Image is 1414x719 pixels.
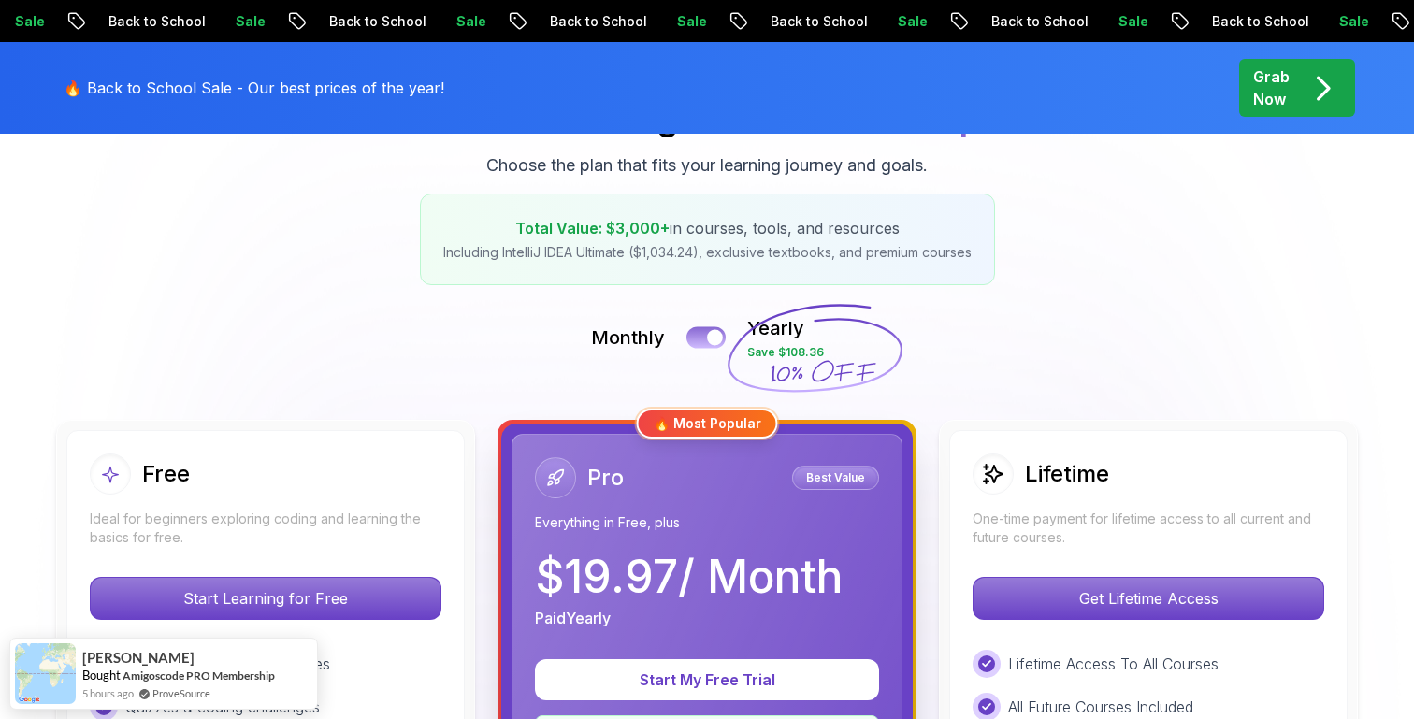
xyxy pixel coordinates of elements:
[90,510,441,547] p: Ideal for beginners exploring coding and learning the basics for free.
[795,468,876,487] p: Best Value
[535,670,879,689] a: Start My Free Trial
[882,12,942,31] p: Sale
[440,12,500,31] p: Sale
[587,463,624,493] h2: Pro
[1008,696,1193,718] p: All Future Courses Included
[90,589,441,608] a: Start Learning for Free
[82,668,121,683] span: Bought
[313,12,440,31] p: Back to School
[64,77,444,99] p: 🔥 Back to School Sale - Our best prices of the year!
[82,685,134,701] span: 5 hours ago
[443,217,972,239] p: in courses, tools, and resources
[1253,65,1290,110] p: Grab Now
[591,324,665,351] p: Monthly
[142,459,190,489] h2: Free
[443,243,972,262] p: Including IntelliJ IDEA Ultimate ($1,034.24), exclusive textbooks, and premium courses
[1103,12,1162,31] p: Sale
[535,513,879,532] p: Everything in Free, plus
[755,12,882,31] p: Back to School
[1025,459,1109,489] h2: Lifetime
[535,659,879,700] button: Start My Free Trial
[534,12,661,31] p: Back to School
[973,589,1324,608] a: Get Lifetime Access
[90,577,441,620] button: Start Learning for Free
[974,578,1323,619] p: Get Lifetime Access
[220,12,280,31] p: Sale
[1008,653,1219,675] p: Lifetime Access To All Courses
[486,152,928,179] p: Choose the plan that fits your learning journey and goals.
[373,100,1042,137] h2: Unlimited Learning with
[15,643,76,704] img: provesource social proof notification image
[152,685,210,701] a: ProveSource
[973,510,1324,547] p: One-time payment for lifetime access to all current and future courses.
[82,650,195,666] span: [PERSON_NAME]
[557,669,857,691] p: Start My Free Trial
[91,578,440,619] p: Start Learning for Free
[661,12,721,31] p: Sale
[535,554,843,599] p: $ 19.97 / Month
[515,219,670,237] span: Total Value: $3,000+
[93,12,220,31] p: Back to School
[1323,12,1383,31] p: Sale
[123,668,275,683] a: Amigoscode PRO Membership
[535,607,611,629] p: Paid Yearly
[1196,12,1323,31] p: Back to School
[973,577,1324,620] button: Get Lifetime Access
[975,12,1103,31] p: Back to School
